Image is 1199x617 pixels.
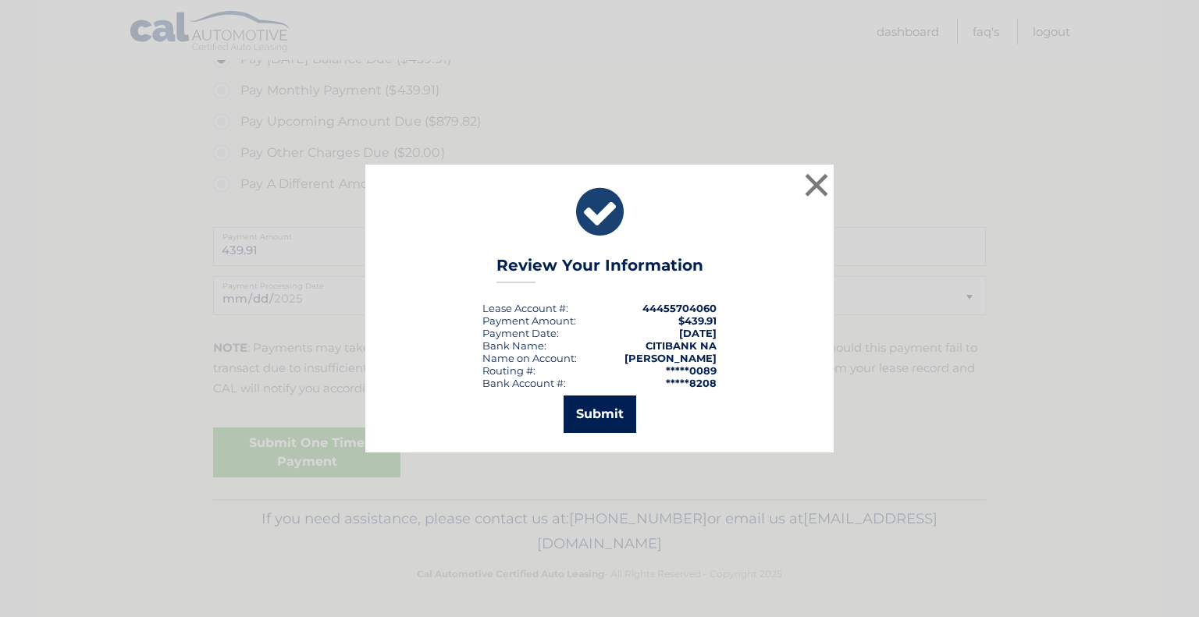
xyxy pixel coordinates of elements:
[624,352,717,364] strong: [PERSON_NAME]
[482,352,577,364] div: Name on Account:
[482,327,559,339] div: :
[646,339,717,352] strong: CITIBANK NA
[482,339,546,352] div: Bank Name:
[482,314,576,327] div: Payment Amount:
[679,327,717,339] span: [DATE]
[496,256,703,283] h3: Review Your Information
[564,395,636,433] button: Submit
[482,377,566,389] div: Bank Account #:
[482,327,557,339] span: Payment Date
[642,302,717,314] strong: 44455704060
[482,364,535,377] div: Routing #:
[801,169,832,200] button: ×
[482,302,568,314] div: Lease Account #:
[678,314,717,327] span: $439.91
